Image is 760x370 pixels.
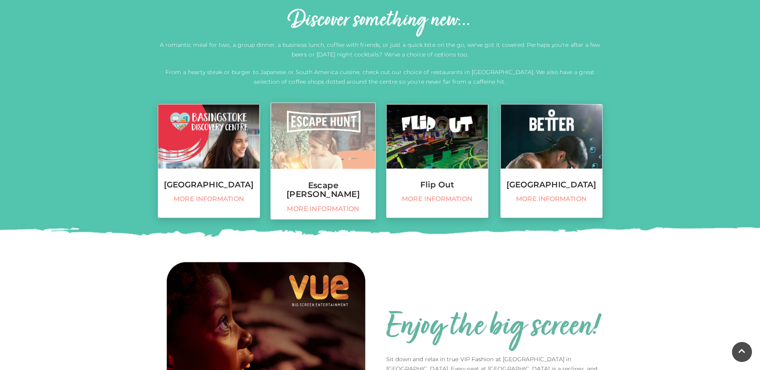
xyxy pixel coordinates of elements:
[505,195,598,203] span: More information
[387,181,488,189] h3: Flip Out
[271,181,375,198] h3: Escape [PERSON_NAME]
[386,308,599,346] h2: Enjoy the big screen!
[158,181,260,189] h3: [GEOGRAPHIC_DATA]
[158,8,603,34] h2: Discover something new...
[501,181,602,189] h3: [GEOGRAPHIC_DATA]
[391,195,484,203] span: More information
[158,40,603,59] p: A romantic meal for two, a group dinner, a business lunch, coffee with friends, or just a quick b...
[271,103,375,169] img: Escape Hunt, Festival Place, Basingstoke
[162,195,256,203] span: More information
[275,205,371,213] span: More information
[158,67,603,86] p: From a hearty steak or burger to Japanese or South America cuisine, check out our choice of resta...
